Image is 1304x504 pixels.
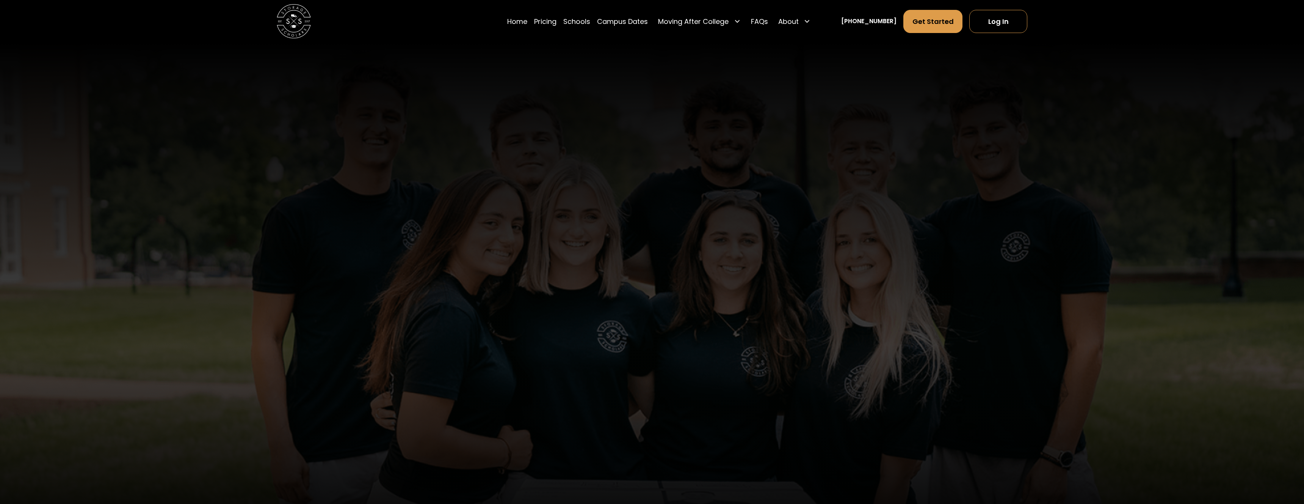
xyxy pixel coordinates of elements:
img: Storage Scholars main logo [277,4,311,38]
div: About [778,16,799,27]
a: Home [507,9,527,33]
a: Get Started [903,10,962,33]
a: home [277,4,311,38]
a: Pricing [534,9,556,33]
div: Moving After College [655,9,744,33]
a: Campus Dates [597,9,648,33]
a: Schools [563,9,590,33]
div: Moving After College [658,16,729,27]
a: [PHONE_NUMBER] [841,17,896,26]
a: FAQs [751,9,768,33]
a: Log In [969,10,1027,33]
div: About [775,9,814,33]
